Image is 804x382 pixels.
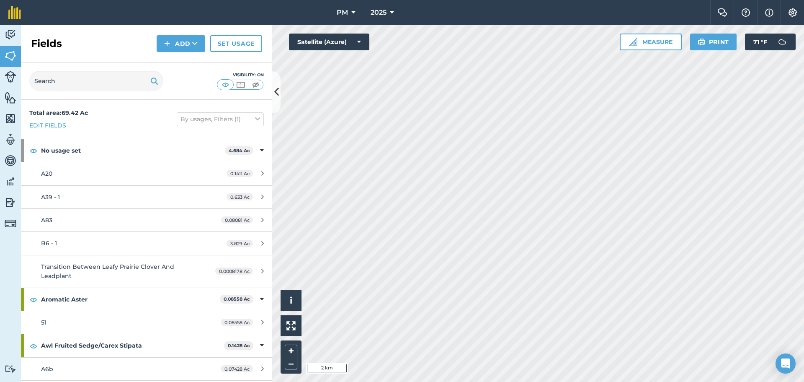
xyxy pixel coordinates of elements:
button: Add [157,35,205,52]
input: Search [29,71,163,91]
button: 71 °F [745,34,796,50]
img: svg+xml;base64,PHN2ZyB4bWxucz0iaHR0cDovL3d3dy53My5vcmcvMjAwMC9zdmciIHdpZHRoPSIxNCIgaGVpZ2h0PSIyNC... [164,39,170,49]
button: By usages, Filters (1) [177,112,264,126]
a: A200.1411 Ac [21,162,272,185]
a: B6 - 13.829 Ac [21,232,272,255]
img: svg+xml;base64,PHN2ZyB4bWxucz0iaHR0cDovL3d3dy53My5vcmcvMjAwMC9zdmciIHdpZHRoPSIxOSIgaGVpZ2h0PSIyNC... [698,37,706,47]
img: fieldmargin Logo [8,6,21,19]
strong: No usage set [41,139,225,162]
img: svg+xml;base64,PHN2ZyB4bWxucz0iaHR0cDovL3d3dy53My5vcmcvMjAwMC9zdmciIHdpZHRoPSIxOCIgaGVpZ2h0PSIyNC... [30,146,37,156]
a: Set usage [210,35,262,52]
img: Ruler icon [629,38,637,46]
button: + [285,345,297,357]
img: svg+xml;base64,PHN2ZyB4bWxucz0iaHR0cDovL3d3dy53My5vcmcvMjAwMC9zdmciIHdpZHRoPSIxNyIgaGVpZ2h0PSIxNy... [765,8,773,18]
span: A39 - 1 [41,193,60,201]
img: svg+xml;base64,PD94bWwgdmVyc2lvbj0iMS4wIiBlbmNvZGluZz0idXRmLTgiPz4KPCEtLSBHZW5lcmF0b3I6IEFkb2JlIE... [5,175,16,188]
img: svg+xml;base64,PHN2ZyB4bWxucz0iaHR0cDovL3d3dy53My5vcmcvMjAwMC9zdmciIHdpZHRoPSI1NiIgaGVpZ2h0PSI2MC... [5,49,16,62]
img: svg+xml;base64,PHN2ZyB4bWxucz0iaHR0cDovL3d3dy53My5vcmcvMjAwMC9zdmciIHdpZHRoPSI1MCIgaGVpZ2h0PSI0MC... [235,81,246,89]
a: A39 - 10.633 Ac [21,186,272,208]
img: svg+xml;base64,PD94bWwgdmVyc2lvbj0iMS4wIiBlbmNvZGluZz0idXRmLTgiPz4KPCEtLSBHZW5lcmF0b3I6IEFkb2JlIE... [774,34,791,50]
img: Four arrows, one pointing top left, one top right, one bottom right and the last bottom left [286,321,296,330]
button: i [281,290,301,311]
img: svg+xml;base64,PD94bWwgdmVyc2lvbj0iMS4wIiBlbmNvZGluZz0idXRmLTgiPz4KPCEtLSBHZW5lcmF0b3I6IEFkb2JlIE... [5,154,16,167]
span: i [290,295,292,306]
img: svg+xml;base64,PHN2ZyB4bWxucz0iaHR0cDovL3d3dy53My5vcmcvMjAwMC9zdmciIHdpZHRoPSIxOCIgaGVpZ2h0PSIyNC... [30,341,37,351]
strong: Awl Fruited Sedge/Carex Stipata [41,334,224,357]
img: svg+xml;base64,PD94bWwgdmVyc2lvbj0iMS4wIiBlbmNvZGluZz0idXRmLTgiPz4KPCEtLSBHZW5lcmF0b3I6IEFkb2JlIE... [5,133,16,146]
img: svg+xml;base64,PD94bWwgdmVyc2lvbj0iMS4wIiBlbmNvZGluZz0idXRmLTgiPz4KPCEtLSBHZW5lcmF0b3I6IEFkb2JlIE... [5,218,16,229]
img: svg+xml;base64,PHN2ZyB4bWxucz0iaHR0cDovL3d3dy53My5vcmcvMjAwMC9zdmciIHdpZHRoPSI1MCIgaGVpZ2h0PSI0MC... [250,81,261,89]
span: 51 [41,319,46,326]
img: svg+xml;base64,PHN2ZyB4bWxucz0iaHR0cDovL3d3dy53My5vcmcvMjAwMC9zdmciIHdpZHRoPSI1MCIgaGVpZ2h0PSI0MC... [220,81,231,89]
div: No usage set4.684 Ac [21,139,272,162]
img: Two speech bubbles overlapping with the left bubble in the forefront [717,8,727,17]
img: svg+xml;base64,PD94bWwgdmVyc2lvbj0iMS4wIiBlbmNvZGluZz0idXRmLTgiPz4KPCEtLSBHZW5lcmF0b3I6IEFkb2JlIE... [5,196,16,209]
strong: Total area : 69.42 Ac [29,109,88,117]
img: svg+xml;base64,PHN2ZyB4bWxucz0iaHR0cDovL3d3dy53My5vcmcvMjAwMC9zdmciIHdpZHRoPSIxOSIgaGVpZ2h0PSIyNC... [150,76,158,86]
span: 71 ° F [753,34,767,50]
span: A20 [41,170,52,177]
span: 0.633 Ac [227,193,253,200]
h2: Fields [31,37,62,50]
strong: 4.684 Ac [229,148,250,153]
span: 0.07428 Ac [221,365,253,372]
img: svg+xml;base64,PD94bWwgdmVyc2lvbj0iMS4wIiBlbmNvZGluZz0idXRmLTgiPz4KPCEtLSBHZW5lcmF0b3I6IEFkb2JlIE... [5,365,16,373]
strong: Aromatic Aster [41,288,220,311]
span: 0.1411 Ac [227,170,253,177]
span: 3.829 Ac [227,240,253,247]
a: A6b0.07428 Ac [21,358,272,380]
span: Transition Between Leafy Prairie Clover And Leadplant [41,263,174,280]
img: svg+xml;base64,PHN2ZyB4bWxucz0iaHR0cDovL3d3dy53My5vcmcvMjAwMC9zdmciIHdpZHRoPSI1NiIgaGVpZ2h0PSI2MC... [5,112,16,125]
span: B6 - 1 [41,239,57,247]
img: svg+xml;base64,PHN2ZyB4bWxucz0iaHR0cDovL3d3dy53My5vcmcvMjAwMC9zdmciIHdpZHRoPSI1NiIgaGVpZ2h0PSI2MC... [5,91,16,104]
span: 0.08081 Ac [221,216,253,223]
img: A question mark icon [741,8,751,17]
span: PM [337,8,348,18]
span: 0.08558 Ac [221,319,253,326]
a: Transition Between Leafy Prairie Clover And Leadplant0.0008178 Ac [21,255,272,288]
a: Edit fields [29,121,66,130]
div: Aromatic Aster0.08558 Ac [21,288,272,311]
span: 0.0008178 Ac [215,268,253,275]
img: svg+xml;base64,PHN2ZyB4bWxucz0iaHR0cDovL3d3dy53My5vcmcvMjAwMC9zdmciIHdpZHRoPSIxOCIgaGVpZ2h0PSIyNC... [30,294,37,304]
button: – [285,357,297,369]
button: Measure [620,34,682,50]
button: Print [690,34,737,50]
span: 2025 [371,8,387,18]
img: svg+xml;base64,PD94bWwgdmVyc2lvbj0iMS4wIiBlbmNvZGluZz0idXRmLTgiPz4KPCEtLSBHZW5lcmF0b3I6IEFkb2JlIE... [5,29,16,41]
a: 510.08558 Ac [21,311,272,334]
div: Open Intercom Messenger [776,353,796,374]
a: A830.08081 Ac [21,209,272,231]
strong: 0.08558 Ac [224,296,250,302]
span: A6b [41,365,53,373]
span: A83 [41,216,52,224]
div: Visibility: On [217,72,264,78]
button: Satellite (Azure) [289,34,369,50]
strong: 0.1428 Ac [228,343,250,348]
div: Awl Fruited Sedge/Carex Stipata0.1428 Ac [21,334,272,357]
img: svg+xml;base64,PD94bWwgdmVyc2lvbj0iMS4wIiBlbmNvZGluZz0idXRmLTgiPz4KPCEtLSBHZW5lcmF0b3I6IEFkb2JlIE... [5,71,16,83]
img: A cog icon [788,8,798,17]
